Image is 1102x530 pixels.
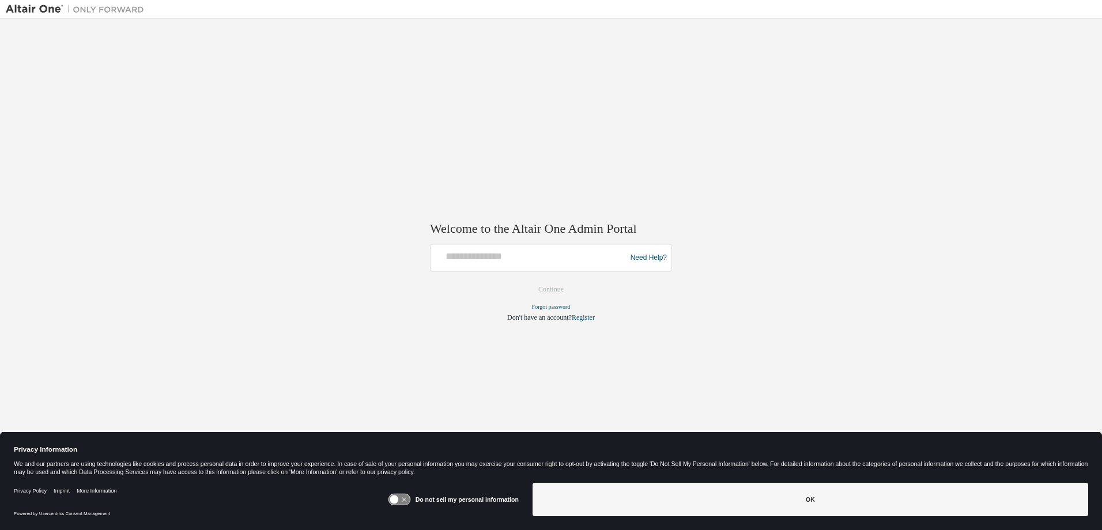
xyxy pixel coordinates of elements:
[532,304,571,311] a: Forgot password
[507,314,572,322] span: Don't have an account?
[572,314,595,322] a: Register
[430,221,672,237] h2: Welcome to the Altair One Admin Portal
[6,3,150,15] img: Altair One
